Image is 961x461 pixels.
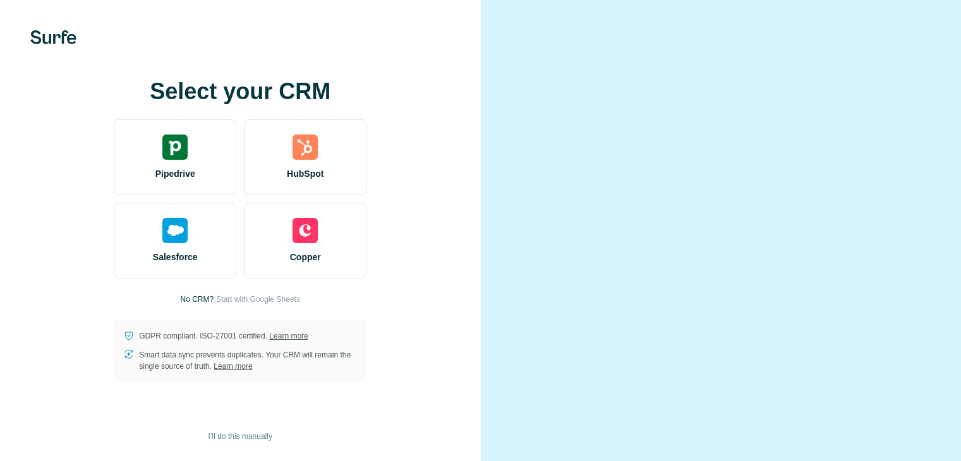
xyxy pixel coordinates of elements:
[181,294,214,305] p: No CRM?
[287,167,323,180] span: HubSpot
[216,294,300,305] button: Start with Google Sheets
[162,135,188,160] img: pipedrive's logo
[114,79,366,104] h1: Select your CRM
[155,167,195,180] span: Pipedrive
[30,30,76,44] img: Surfe's logo
[209,431,272,442] span: I’ll do this manually
[293,135,318,160] img: hubspot's logo
[269,332,308,340] a: Learn more
[139,349,356,372] p: Smart data sync prevents duplicates. Your CRM will remain the single source of truth.
[200,427,281,446] button: I’ll do this manually
[214,362,252,371] a: Learn more
[162,218,188,243] img: salesforce's logo
[153,251,198,263] span: Salesforce
[293,218,318,243] img: copper's logo
[290,251,321,263] span: Copper
[139,330,308,342] p: GDPR compliant. ISO-27001 certified.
